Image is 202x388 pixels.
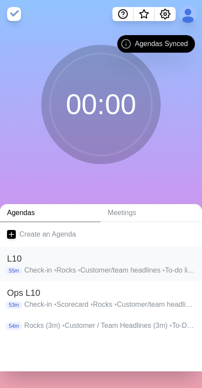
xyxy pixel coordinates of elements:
[24,320,195,331] p: Rocks (3m) Customer / Team Headlines (3m) To-Do List (3m) IDS (40m) Wrap Up (5m)
[24,265,195,276] p: Check-in Rocks Customer/team headlines To-do list IDS Wrap up
[54,301,57,308] span: •
[54,266,57,274] span: •
[7,252,195,265] h2: L10
[78,266,80,274] span: •
[135,39,188,49] span: Agendas Synced
[24,299,195,310] p: Check-in Scorecard Rocks Customer/team headlines To-Do list IDS Wrap up
[155,7,176,21] button: Settings
[62,322,65,329] span: •
[162,266,165,274] span: •
[5,301,22,309] p: 53m
[101,204,202,222] a: Meetings
[5,322,22,330] p: 54m
[7,286,195,299] h2: Ops L10
[133,7,155,21] button: What’s new
[90,301,93,308] span: •
[170,322,172,329] span: •
[195,266,198,274] span: •
[114,301,117,308] span: •
[5,267,22,275] p: 55m
[7,7,21,21] img: timeblocks logo
[112,7,133,21] button: Help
